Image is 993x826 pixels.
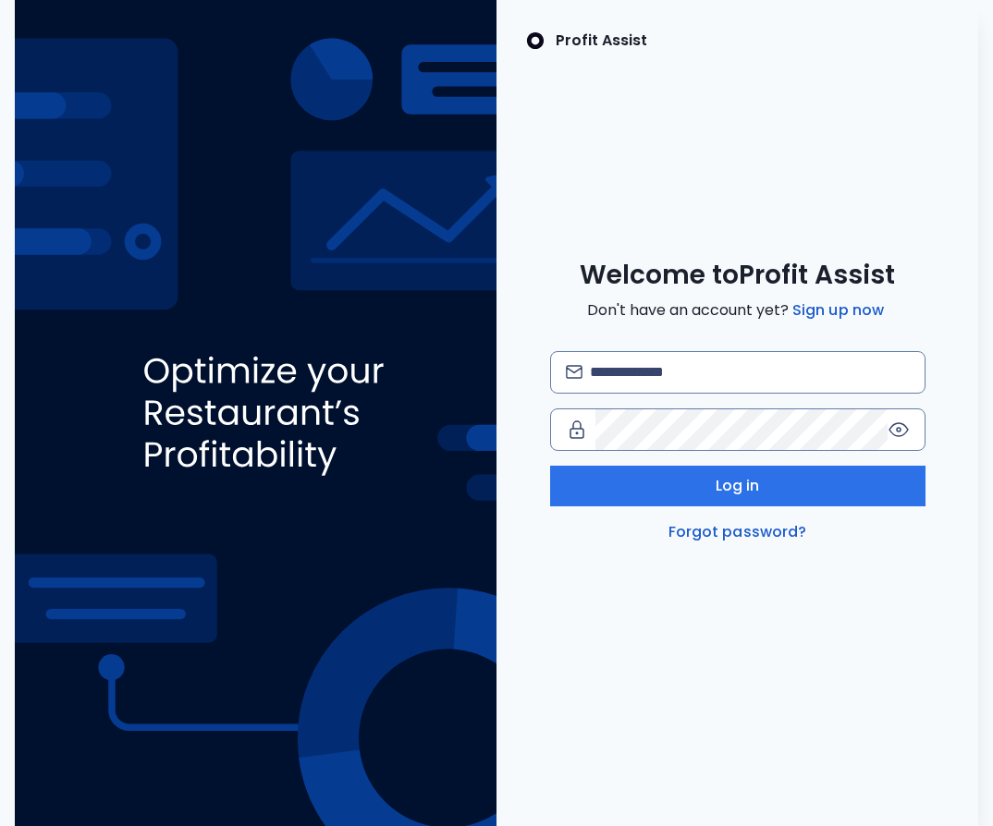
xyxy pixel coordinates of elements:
span: Don't have an account yet? [587,299,888,322]
button: Log in [550,466,926,506]
img: email [566,365,583,379]
p: Profit Assist [556,30,647,52]
span: Log in [716,475,760,497]
span: Welcome to Profit Assist [580,259,895,292]
img: SpotOn Logo [526,30,545,52]
a: Forgot password? [665,521,811,543]
a: Sign up now [789,299,888,322]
